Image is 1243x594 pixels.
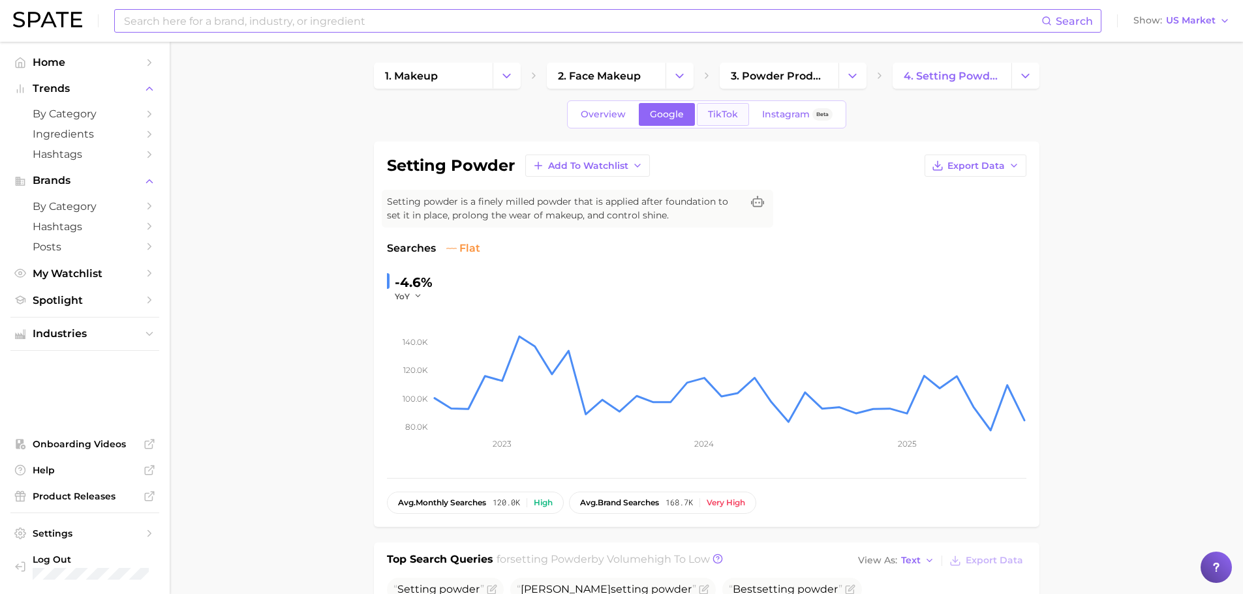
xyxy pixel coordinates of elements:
span: Show [1133,17,1162,24]
button: Change Category [666,63,694,89]
span: 168.7k [666,498,693,507]
a: Hashtags [10,216,159,237]
a: 2. face makeup [547,63,666,89]
a: Overview [570,103,637,126]
span: by Category [33,200,137,213]
span: Searches [387,241,436,256]
button: Trends [10,79,159,98]
span: US Market [1166,17,1216,24]
span: Ingredients [33,128,137,140]
button: Change Category [493,63,521,89]
abbr: average [398,497,416,507]
a: Spotlight [10,290,159,310]
span: Instagram [762,109,810,120]
span: 120.0k [493,498,520,507]
span: View As [858,557,897,564]
h1: setting powder [387,158,515,173]
button: Industries [10,324,159,344]
button: Change Category [838,63,867,89]
span: brand searches [580,498,659,507]
a: Ingredients [10,124,159,144]
tspan: 120.0k [403,365,428,375]
button: YoY [395,291,423,302]
h2: for by Volume [497,552,710,570]
a: 4. setting powder [893,63,1011,89]
a: by Category [10,196,159,216]
tspan: 140.0k [403,337,428,347]
button: Change Category [1011,63,1039,89]
span: Onboarding Videos [33,438,137,450]
span: setting powder [510,553,591,565]
span: Posts [33,241,137,253]
button: Export Data [925,155,1026,177]
a: Help [10,460,159,480]
abbr: average [580,497,598,507]
div: High [534,498,553,507]
a: Google [639,103,695,126]
button: avg.brand searches168.7kVery high [569,492,756,514]
span: Spotlight [33,294,137,306]
span: Settings [33,527,137,539]
a: 3. powder products [720,63,838,89]
a: Posts [10,237,159,257]
a: Home [10,52,159,72]
span: Hashtags [33,220,137,233]
span: Search [1056,15,1093,27]
button: Export Data [946,552,1026,570]
button: ShowUS Market [1130,12,1233,29]
a: by Category [10,104,159,124]
span: TikTok [708,109,738,120]
tspan: 2024 [694,439,714,449]
span: Add to Watchlist [548,160,628,171]
a: TikTok [697,103,749,126]
span: 1. makeup [385,70,438,82]
span: 2. face makeup [558,70,641,82]
button: Brands [10,171,159,190]
a: My Watchlist [10,263,159,284]
div: -4.6% [395,272,433,293]
span: monthly searches [398,498,486,507]
span: Brands [33,175,137,186]
span: Overview [581,109,626,120]
span: Setting powder is a finely milled powder that is applied after foundation to set it in place, pro... [387,195,742,222]
h1: Top Search Queries [387,552,493,570]
span: YoY [395,291,410,302]
img: flat [446,243,457,254]
tspan: 2023 [493,439,512,449]
tspan: 80.0k [405,422,428,432]
button: avg.monthly searches120.0kHigh [387,492,564,514]
span: high to low [647,553,710,565]
div: Very high [707,498,745,507]
span: by Category [33,108,137,120]
span: My Watchlist [33,267,137,280]
a: Hashtags [10,144,159,164]
span: Export Data [947,160,1005,171]
span: Industries [33,328,137,340]
span: Product Releases [33,490,137,502]
span: Beta [816,109,829,120]
a: Log out. Currently logged in with e-mail cpulice@yellowwoodpartners.com. [10,550,159,584]
span: 4. setting powder [904,70,1000,82]
button: Add to Watchlist [525,155,650,177]
a: Product Releases [10,486,159,506]
span: Google [650,109,684,120]
span: Help [33,464,137,476]
tspan: 2025 [897,439,916,449]
tspan: 100.0k [403,394,428,404]
a: Settings [10,524,159,543]
span: Export Data [966,555,1023,566]
span: Home [33,56,137,68]
span: Hashtags [33,148,137,160]
a: Onboarding Videos [10,434,159,454]
a: 1. makeup [374,63,493,89]
span: Log Out [33,554,191,565]
span: flat [446,241,480,256]
span: 3. powder products [731,70,827,82]
img: SPATE [13,12,82,27]
span: Text [901,557,921,564]
button: View AsText [855,552,938,569]
input: Search here for a brand, industry, or ingredient [123,10,1041,32]
a: InstagramBeta [751,103,844,126]
span: Trends [33,83,137,95]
